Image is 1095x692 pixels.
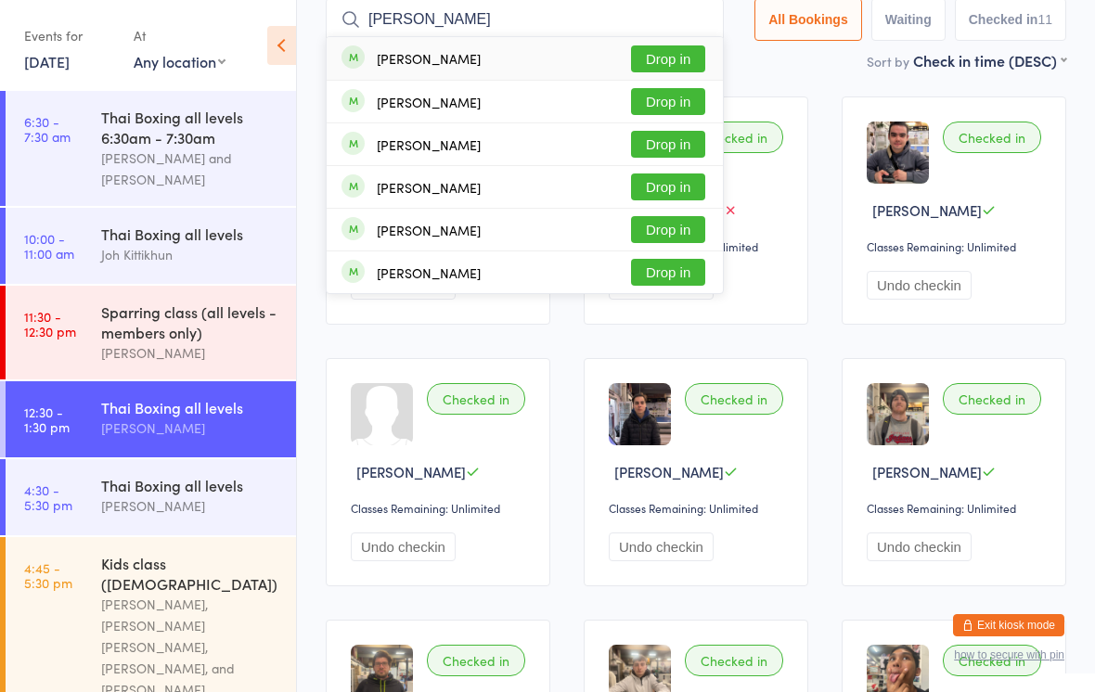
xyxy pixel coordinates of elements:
[427,383,525,415] div: Checked in
[1037,12,1052,27] div: 11
[101,147,280,190] div: [PERSON_NAME] and [PERSON_NAME]
[24,20,115,51] div: Events for
[351,532,456,561] button: Undo checkin
[609,500,789,516] div: Classes Remaining: Unlimited
[867,271,972,300] button: Undo checkin
[377,51,481,66] div: [PERSON_NAME]
[631,216,705,243] button: Drop in
[867,383,929,445] img: image1719827650.png
[24,560,72,590] time: 4:45 - 5:30 pm
[953,614,1064,636] button: Exit kiosk mode
[134,20,225,51] div: At
[631,131,705,158] button: Drop in
[867,532,972,561] button: Undo checkin
[101,397,280,417] div: Thai Boxing all levels
[913,50,1066,70] div: Check in time (DESC)
[867,500,1047,516] div: Classes Remaining: Unlimited
[685,122,783,153] div: Checked in
[867,122,929,184] img: image1721708343.png
[24,231,74,261] time: 10:00 - 11:00 am
[101,475,280,495] div: Thai Boxing all levels
[24,51,70,71] a: [DATE]
[377,137,481,152] div: [PERSON_NAME]
[101,553,280,594] div: Kids class ([DEMOGRAPHIC_DATA])
[943,645,1041,676] div: Checked in
[6,286,296,379] a: 11:30 -12:30 pmSparring class (all levels - members only)[PERSON_NAME]
[867,52,909,70] label: Sort by
[6,381,296,457] a: 12:30 -1:30 pmThai Boxing all levels[PERSON_NAME]
[101,224,280,244] div: Thai Boxing all levels
[351,500,531,516] div: Classes Remaining: Unlimited
[377,95,481,109] div: [PERSON_NAME]
[943,122,1041,153] div: Checked in
[872,462,982,481] span: [PERSON_NAME]
[614,462,724,481] span: [PERSON_NAME]
[24,482,72,512] time: 4:30 - 5:30 pm
[631,88,705,115] button: Drop in
[101,495,280,517] div: [PERSON_NAME]
[631,45,705,72] button: Drop in
[24,114,71,144] time: 6:30 - 7:30 am
[609,532,714,561] button: Undo checkin
[377,223,481,237] div: [PERSON_NAME]
[24,309,76,339] time: 11:30 - 12:30 pm
[631,173,705,200] button: Drop in
[24,404,70,434] time: 12:30 - 1:30 pm
[101,107,280,147] div: Thai Boxing all levels 6:30am - 7:30am
[867,238,1047,254] div: Classes Remaining: Unlimited
[6,91,296,206] a: 6:30 -7:30 amThai Boxing all levels 6:30am - 7:30am[PERSON_NAME] and [PERSON_NAME]
[101,301,280,342] div: Sparring class (all levels - members only)
[631,259,705,286] button: Drop in
[356,462,466,481] span: [PERSON_NAME]
[6,208,296,284] a: 10:00 -11:00 amThai Boxing all levelsJoh Kittikhun
[685,383,783,415] div: Checked in
[6,459,296,535] a: 4:30 -5:30 pmThai Boxing all levels[PERSON_NAME]
[943,383,1041,415] div: Checked in
[377,265,481,280] div: [PERSON_NAME]
[377,180,481,195] div: [PERSON_NAME]
[685,645,783,676] div: Checked in
[134,51,225,71] div: Any location
[609,383,671,445] img: image1751868861.png
[954,648,1064,661] button: how to secure with pin
[427,645,525,676] div: Checked in
[101,244,280,265] div: Joh Kittikhun
[101,342,280,364] div: [PERSON_NAME]
[101,417,280,439] div: [PERSON_NAME]
[872,200,982,220] span: [PERSON_NAME]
